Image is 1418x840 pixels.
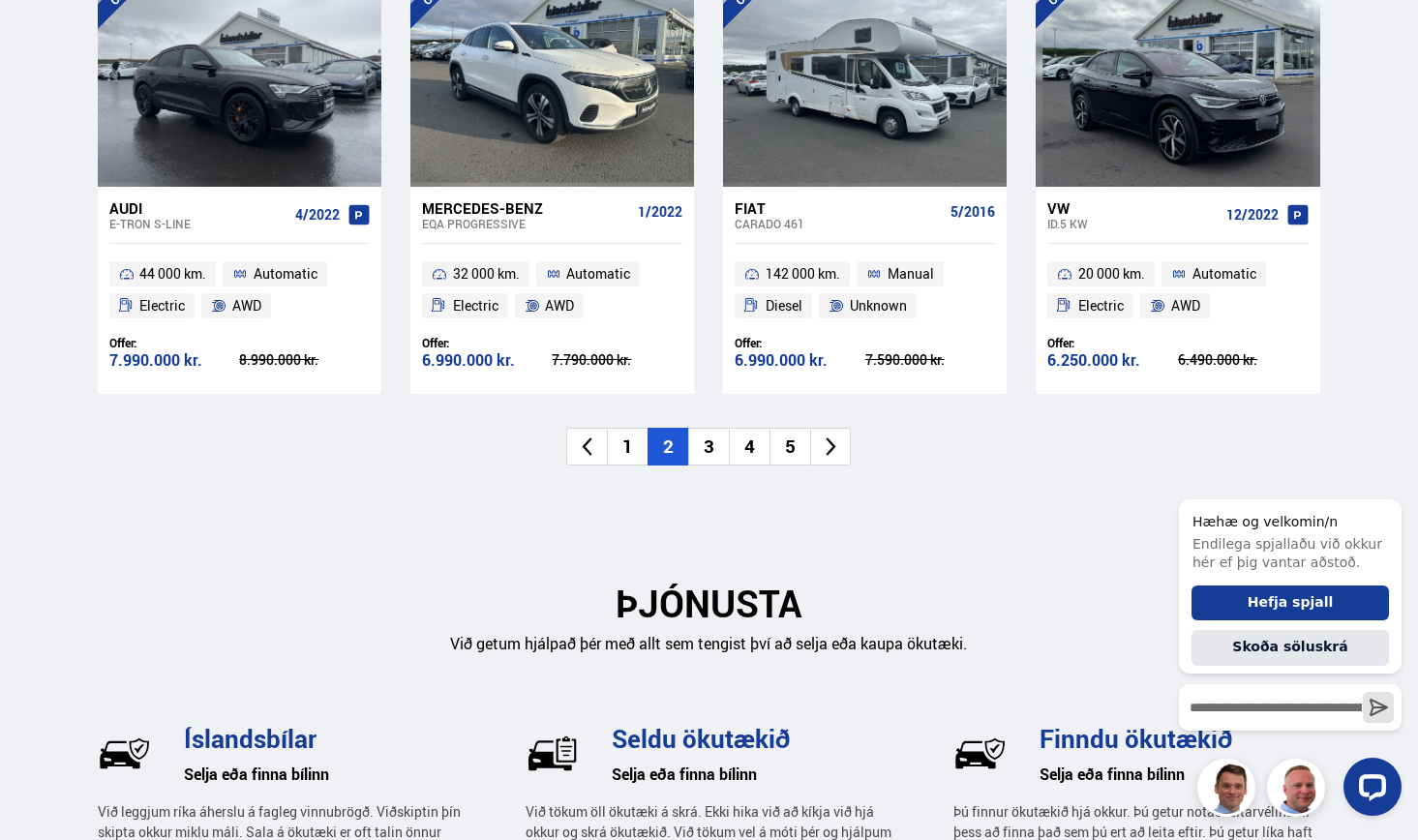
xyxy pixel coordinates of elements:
span: Manual [888,262,934,285]
h6: Selja eða finna bílinn [184,760,465,789]
div: 7.590.000 kr. [865,353,996,367]
span: AWD [545,294,574,317]
a: Mercedes-Benz EQA PROGRESSIVE 1/2022 32 000 km. Automatic Electric AWD Offer: 6.990.000 kr. 7.790... [410,187,694,394]
h2: ÞJÓNUSTA [98,582,1320,625]
span: 1/2022 [638,204,682,220]
iframe: LiveChat chat widget [1163,468,1409,831]
div: 6.990.000 kr. [735,352,865,369]
span: Electric [1078,294,1124,317]
div: Offer: [1047,336,1178,350]
span: Automatic [254,262,317,285]
div: Offer: [735,336,865,350]
div: Carado 461 [735,217,943,230]
a: Fiat Carado 461 5/2016 142 000 km. Manual Diesel Unknown Offer: 6.990.000 kr. 7.590.000 kr. [723,187,1007,394]
div: ID.5 KW [1047,217,1218,230]
h3: Íslandsbílar [184,724,465,753]
div: 7.790.000 kr. [552,353,682,367]
span: Automatic [566,262,630,285]
span: 44 000 km. [139,262,206,285]
span: 5/2016 [950,204,995,220]
div: EQA PROGRESSIVE [422,217,630,230]
li: 3 [688,428,729,465]
li: 1 [607,428,648,465]
h6: Selja eða finna bílinn [1040,760,1320,789]
span: 142 000 km. [766,262,840,285]
span: Electric [453,294,498,317]
div: 8.990.000 kr. [239,353,370,367]
span: Unknown [850,294,907,317]
div: Offer: [109,336,240,350]
span: 20 000 km. [1078,262,1145,285]
div: 6.490.000 kr. [1178,353,1309,367]
img: U-P77hVsr2UxK2Mi.svg [526,727,579,780]
span: Automatic [1192,262,1256,285]
li: 2 [648,428,688,465]
div: Mercedes-Benz [422,199,630,217]
span: 32 000 km. [453,262,520,285]
a: Audi e-tron S-LINE 4/2022 44 000 km. Automatic Electric AWD Offer: 7.990.000 kr. 8.990.000 kr. [98,187,381,394]
div: VW [1047,199,1218,217]
span: Diesel [766,294,802,317]
span: 12/2022 [1226,207,1279,223]
div: e-tron S-LINE [109,217,287,230]
h3: Finndu ökutækið [1040,724,1320,753]
div: 7.990.000 kr. [109,352,240,369]
span: 4/2022 [295,207,340,223]
h6: Selja eða finna bílinn [612,760,892,789]
p: Við getum hjálpað þér með allt sem tengist því að selja eða kaupa ökutæki. [98,633,1320,655]
img: wj-tEQaV63q7uWzm.svg [98,727,151,780]
div: 6.250.000 kr. [1047,352,1178,369]
div: Fiat [735,199,943,217]
span: AWD [232,294,261,317]
li: 5 [769,428,810,465]
img: BkM1h9GEeccOPUq4.svg [953,727,1007,780]
div: 6.990.000 kr. [422,352,553,369]
li: 4 [729,428,769,465]
span: Electric [139,294,185,317]
div: Offer: [422,336,553,350]
div: Audi [109,199,287,217]
a: VW ID.5 KW 12/2022 20 000 km. Automatic Electric AWD Offer: 6.250.000 kr. 6.490.000 kr. [1036,187,1319,394]
span: AWD [1171,294,1200,317]
h3: Seldu ökutækið [612,724,892,753]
